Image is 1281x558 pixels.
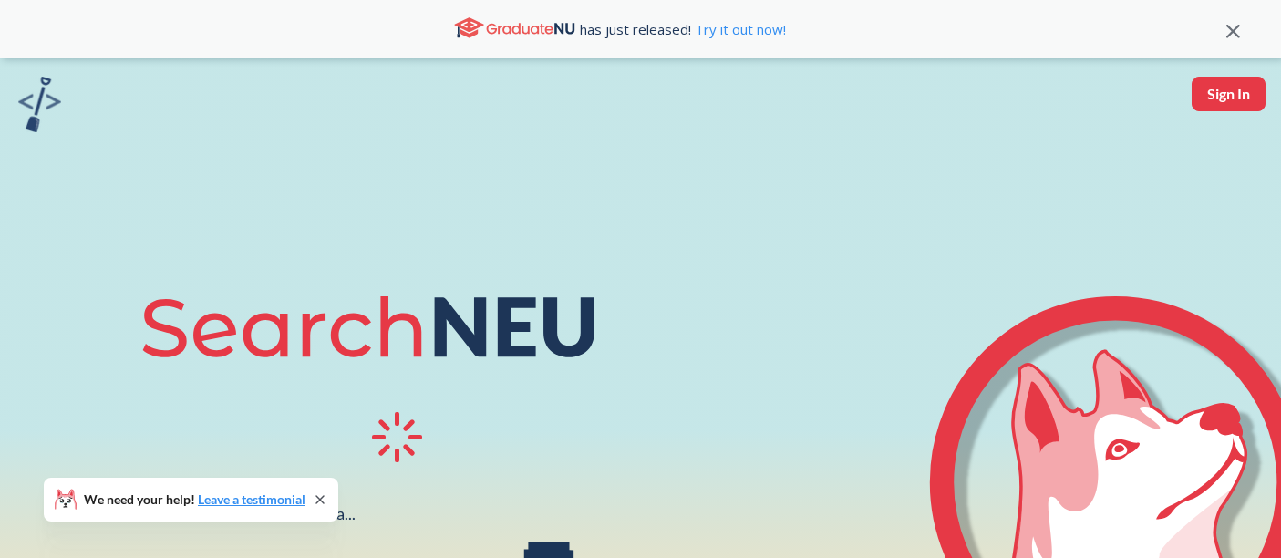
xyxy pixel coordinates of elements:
[18,77,61,132] img: sandbox logo
[198,491,305,507] a: Leave a testimonial
[84,493,305,506] span: We need your help!
[1192,77,1266,111] button: Sign In
[691,20,786,38] a: Try it out now!
[18,77,61,138] a: sandbox logo
[580,19,786,39] span: has just released!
